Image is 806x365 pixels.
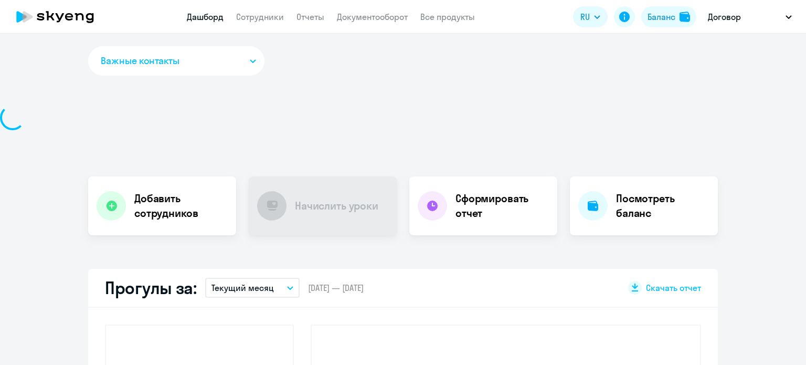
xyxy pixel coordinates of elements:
button: Договор [703,4,797,29]
p: Договор [708,11,741,23]
a: Документооборот [337,12,408,22]
a: Сотрудники [236,12,284,22]
button: RU [573,6,608,27]
button: Текущий месяц [205,278,300,298]
span: [DATE] — [DATE] [308,282,364,294]
button: Балансbalance [641,6,696,27]
span: RU [580,11,590,23]
div: Баланс [648,11,675,23]
img: balance [680,12,690,22]
a: Дашборд [187,12,224,22]
h4: Начислить уроки [295,199,378,213]
h4: Посмотреть баланс [616,191,709,221]
h4: Сформировать отчет [455,191,549,221]
h2: Прогулы за: [105,277,197,298]
a: Отчеты [296,12,324,22]
button: Важные контакты [88,46,264,76]
p: Текущий месяц [211,281,274,294]
a: Все продукты [420,12,475,22]
span: Важные контакты [101,54,179,68]
h4: Добавить сотрудников [134,191,228,221]
span: Скачать отчет [646,282,701,294]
